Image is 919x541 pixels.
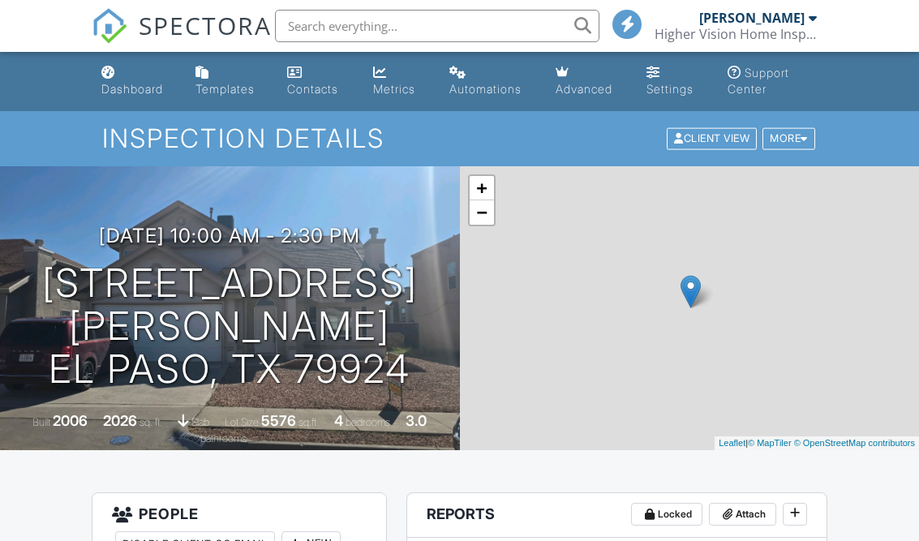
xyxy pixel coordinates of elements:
span: Built [32,416,50,428]
span: slab [191,416,209,428]
div: 2026 [103,412,137,429]
a: Contacts [281,58,354,105]
a: Automations (Basic) [443,58,536,105]
a: Metrics [367,58,430,105]
div: 3.0 [406,412,427,429]
a: Leaflet [719,438,745,448]
div: 4 [334,412,343,429]
a: Zoom in [470,176,494,200]
a: © OpenStreetMap contributors [794,438,915,448]
div: Automations [449,82,522,96]
span: bathrooms [200,432,247,444]
img: The Best Home Inspection Software - Spectora [92,8,127,44]
div: Dashboard [101,82,163,96]
div: More [762,128,815,150]
div: Settings [646,82,694,96]
a: Zoom out [470,200,494,225]
input: Search everything... [275,10,599,42]
a: Support Center [721,58,824,105]
span: sq.ft. [298,416,319,428]
a: Dashboard [95,58,176,105]
h1: Inspection Details [102,124,817,152]
div: Templates [195,82,255,96]
a: Advanced [549,58,627,105]
span: sq. ft. [140,416,162,428]
div: | [715,436,919,450]
div: 2006 [53,412,88,429]
a: © MapTiler [748,438,792,448]
div: Client View [667,128,757,150]
a: SPECTORA [92,22,272,56]
div: Higher Vision Home Inspections [655,26,817,42]
div: [PERSON_NAME] [699,10,805,26]
a: Templates [189,58,268,105]
div: 5576 [261,412,296,429]
div: Support Center [728,66,789,96]
div: Contacts [287,82,338,96]
span: bedrooms [346,416,390,428]
h3: [DATE] 10:00 am - 2:30 pm [99,225,360,247]
h1: [STREET_ADDRESS][PERSON_NAME] El paso, Tx 79924 [26,262,434,390]
a: Settings [640,58,708,105]
span: SPECTORA [139,8,272,42]
div: Metrics [373,82,415,96]
a: Client View [665,131,761,144]
span: Lot Size [225,416,259,428]
div: Advanced [556,82,612,96]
